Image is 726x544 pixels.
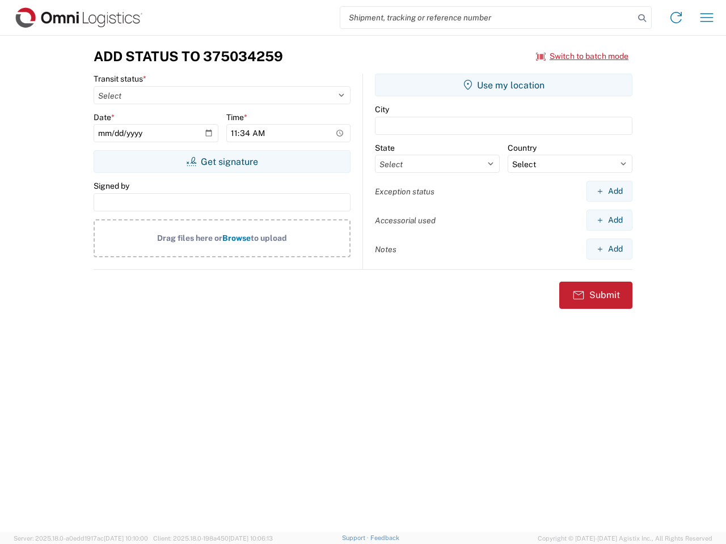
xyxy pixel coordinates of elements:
label: Country [508,143,537,153]
label: City [375,104,389,114]
label: Exception status [375,186,434,197]
button: Switch to batch mode [536,47,628,66]
label: Signed by [94,181,129,191]
label: Notes [375,244,396,254]
h3: Add Status to 375034259 [94,48,283,65]
a: Feedback [370,534,399,541]
button: Get signature [94,150,351,173]
label: State [375,143,395,153]
button: Use my location [375,74,632,96]
label: Transit status [94,74,146,84]
button: Submit [559,282,632,309]
button: Add [586,210,632,231]
label: Accessorial used [375,215,436,226]
input: Shipment, tracking or reference number [340,7,634,28]
button: Add [586,181,632,202]
span: [DATE] 10:06:13 [229,535,273,542]
span: Server: 2025.18.0-a0edd1917ac [14,535,148,542]
span: Browse [222,233,251,243]
button: Add [586,239,632,260]
span: Client: 2025.18.0-198a450 [153,535,273,542]
a: Support [342,534,370,541]
label: Date [94,112,115,122]
span: to upload [251,233,287,243]
span: Copyright © [DATE]-[DATE] Agistix Inc., All Rights Reserved [538,533,712,543]
span: [DATE] 10:10:00 [104,535,148,542]
span: Drag files here or [157,233,222,243]
label: Time [226,112,247,122]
